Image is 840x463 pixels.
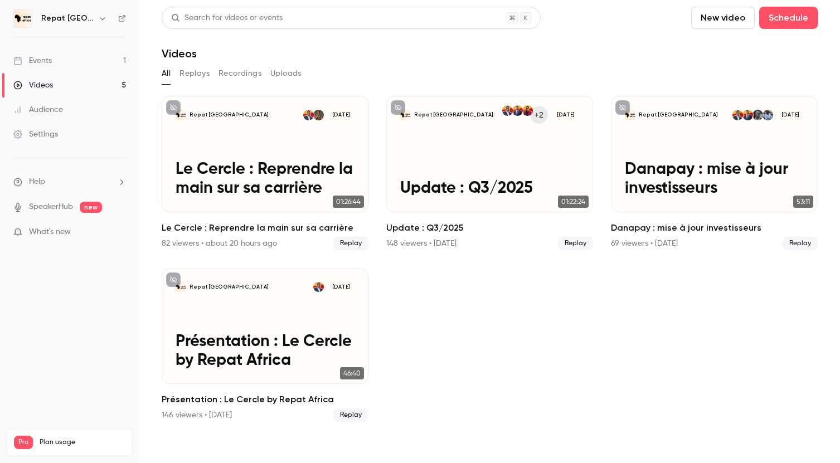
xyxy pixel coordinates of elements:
img: Mounir Telkass [742,110,753,120]
li: Présentation : Le Cercle by Repat Africa [162,268,368,422]
span: [DATE] [552,110,579,120]
span: 01:26:44 [333,196,364,208]
img: Kara Diaby [732,110,743,120]
img: Fatoumata Dia [522,105,533,116]
div: Audience [13,104,63,115]
li: Update : Q3/2025 [386,96,593,250]
p: Le Cercle : Reprendre la main sur sa carrière [176,160,355,198]
h2: Update : Q3/2025 [386,221,593,235]
ul: Videos [162,96,818,422]
div: 148 viewers • [DATE] [386,238,457,249]
button: unpublished [166,100,181,115]
img: Kara Diaby [502,105,513,116]
li: help-dropdown-opener [13,176,126,188]
h2: Danapay : mise à jour investisseurs [611,221,818,235]
div: Events [13,55,52,66]
span: What's new [29,226,71,238]
span: new [80,202,102,213]
img: Kara Diaby [303,110,314,120]
p: Repat [GEOGRAPHIC_DATA] [639,111,718,119]
button: unpublished [615,100,630,115]
button: New video [691,7,755,29]
p: Repat [GEOGRAPHIC_DATA] [190,284,269,291]
div: Search for videos or events [171,12,283,24]
span: Replay [558,237,593,250]
h2: Le Cercle : Reprendre la main sur sa carrière [162,221,368,235]
button: unpublished [391,100,405,115]
button: Replays [179,65,210,82]
div: Videos [13,80,53,91]
button: Schedule [759,7,818,29]
span: Plan usage [40,438,125,447]
span: [DATE] [328,282,355,293]
img: Moussa Dembele [752,110,763,120]
div: 146 viewers • [DATE] [162,410,232,421]
button: All [162,65,171,82]
button: Uploads [270,65,302,82]
a: Danapay : mise à jour investisseursRepat [GEOGRAPHIC_DATA]Demba DembeleMoussa DembeleMounir Telka... [611,96,818,250]
span: [DATE] [777,110,804,120]
section: Videos [162,7,818,456]
img: Hannah Dehauteur [313,110,324,120]
img: Kara Diaby [313,282,324,293]
span: [DATE] [328,110,355,120]
li: Le Cercle : Reprendre la main sur sa carrière [162,96,368,250]
p: Update : Q3/2025 [400,179,579,198]
img: Présentation : Le Cercle by Repat Africa [176,282,186,293]
iframe: Noticeable Trigger [113,227,126,237]
a: Le Cercle : Reprendre la main sur sa carrièreRepat [GEOGRAPHIC_DATA]Hannah DehauteurKara Diaby[DA... [162,96,368,250]
div: 69 viewers • [DATE] [611,238,678,249]
span: Help [29,176,45,188]
h1: Videos [162,47,197,60]
img: Mounir Telkass [512,105,523,116]
a: Update : Q3/2025Repat [GEOGRAPHIC_DATA]+2Fatoumata DiaMounir TelkassKara Diaby[DATE]Update : Q3/2... [386,96,593,250]
span: 46:40 [340,367,364,379]
img: Repat Africa [14,9,32,27]
img: Danapay : mise à jour investisseurs [625,110,635,120]
button: Recordings [219,65,261,82]
img: Update : Q3/2025 [400,110,411,120]
span: Pro [14,436,33,449]
button: unpublished [166,272,181,287]
h2: Présentation : Le Cercle by Repat Africa [162,393,368,406]
span: Replay [333,408,368,422]
span: 01:22:24 [558,196,589,208]
a: SpeakerHub [29,201,73,213]
span: Replay [783,237,818,250]
p: Danapay : mise à jour investisseurs [625,160,804,198]
p: Repat [GEOGRAPHIC_DATA] [190,111,269,119]
a: Présentation : Le Cercle by Repat AfricaRepat [GEOGRAPHIC_DATA]Kara Diaby[DATE]Présentation : Le ... [162,268,368,422]
div: 82 viewers • about 20 hours ago [162,238,277,249]
img: Le Cercle : Reprendre la main sur sa carrière [176,110,186,120]
h6: Repat [GEOGRAPHIC_DATA] [41,13,94,24]
span: Replay [333,237,368,250]
p: Présentation : Le Cercle by Repat Africa [176,333,355,370]
div: +2 [529,105,549,125]
span: 53:11 [793,196,813,208]
p: Repat [GEOGRAPHIC_DATA] [414,111,493,119]
li: Danapay : mise à jour investisseurs [611,96,818,250]
img: Demba Dembele [763,110,773,120]
div: Settings [13,129,58,140]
